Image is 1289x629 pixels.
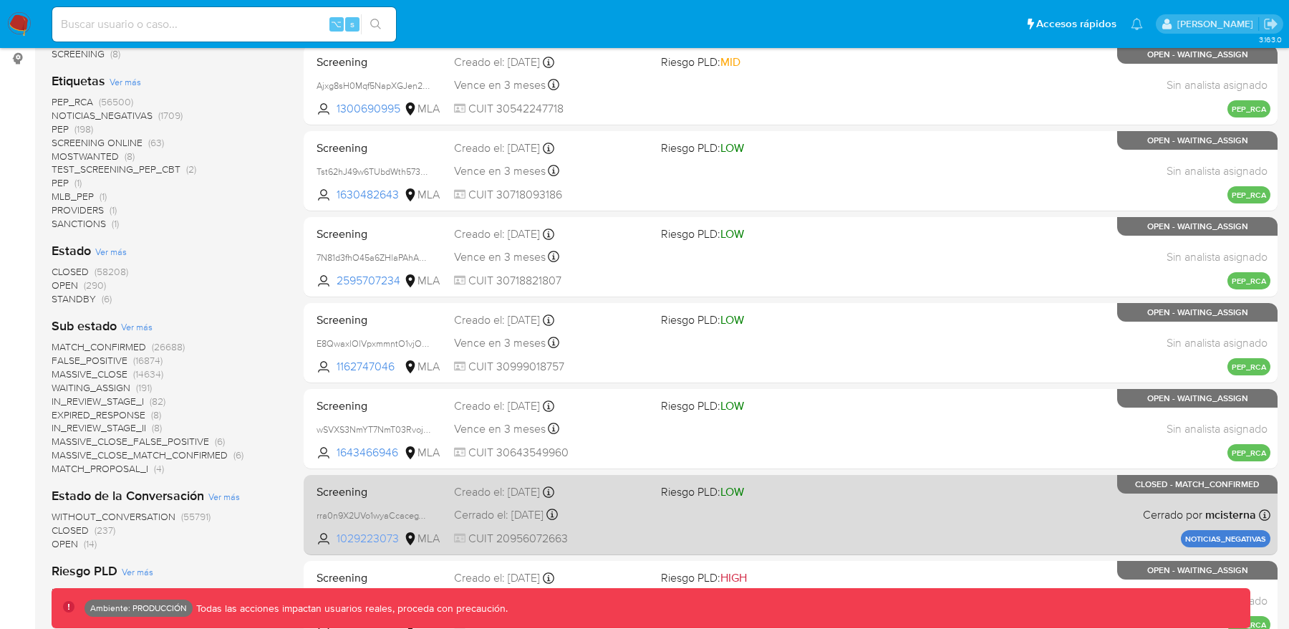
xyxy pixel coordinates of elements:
input: Buscar usuario o caso... [52,15,396,34]
span: 3.163.0 [1259,34,1282,45]
span: s [350,17,354,31]
p: maximiliano.farias@mercadolibre.com [1177,17,1258,31]
p: Ambiente: PRODUCCIÓN [90,605,187,611]
a: Salir [1263,16,1278,32]
p: Todas las acciones impactan usuarios reales, proceda con precaución. [193,602,508,615]
span: Accesos rápidos [1036,16,1116,32]
button: search-icon [361,14,390,34]
a: Notificaciones [1131,18,1143,30]
span: ⌥ [331,17,342,31]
